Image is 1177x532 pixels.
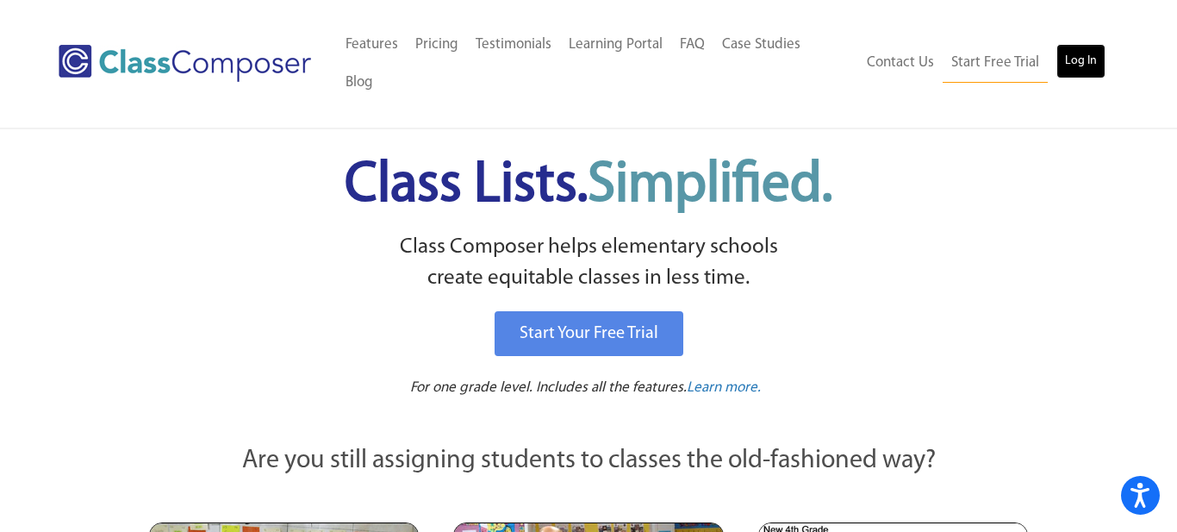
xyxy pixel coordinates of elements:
a: Log In [1056,44,1105,78]
a: Blog [337,64,382,102]
span: Class Lists. [345,158,832,214]
p: Are you still assigning students to classes the old-fashioned way? [149,442,1028,480]
span: For one grade level. Includes all the features. [410,380,687,395]
span: Learn more. [687,380,761,395]
a: Features [337,26,407,64]
p: Class Composer helps elementary schools create equitable classes in less time. [146,232,1031,295]
a: Testimonials [467,26,560,64]
a: Learn more. [687,378,761,399]
nav: Header Menu [853,44,1105,83]
a: Start Your Free Trial [495,311,683,356]
a: FAQ [671,26,713,64]
a: Learning Portal [560,26,671,64]
nav: Header Menu [337,26,854,102]
a: Pricing [407,26,467,64]
a: Contact Us [858,44,943,82]
span: Start Your Free Trial [520,325,658,342]
a: Case Studies [713,26,809,64]
a: Start Free Trial [943,44,1048,83]
span: Simplified. [588,158,832,214]
img: Class Composer [59,45,310,82]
